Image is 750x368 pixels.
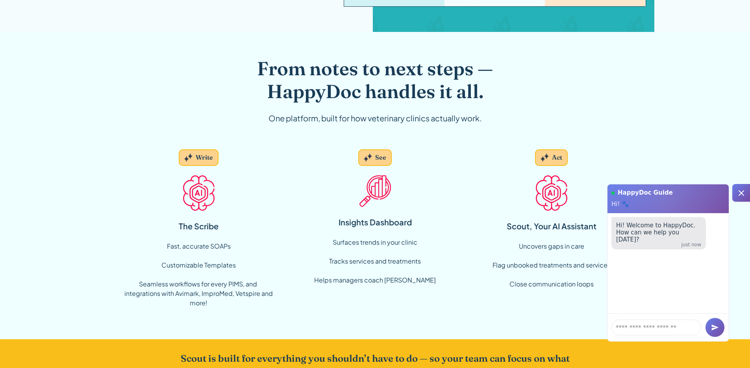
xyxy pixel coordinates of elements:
[541,153,549,162] img: Grey sparkles.
[123,242,274,308] div: Fast, accurate SOAPs Customizable Templates ‍ Seamless workflows for every PIMS, and integrations...
[552,153,562,162] div: Act
[375,153,386,162] div: See
[507,220,596,232] div: Scout, Your AI Assistant
[314,238,436,285] div: Surfaces trends in your clinic ‍ Tracks services and treatments ‍ Helps managers coach [PERSON_NAME]
[536,175,567,211] img: AI Icon
[179,220,219,232] div: The Scribe
[364,153,372,162] img: Grey sparkles.
[183,175,215,211] img: AI Icon
[339,216,412,228] div: Insights Dashboard
[493,242,611,289] div: Uncovers gaps in care Flag unbooked treatments and services Close communication loops
[184,153,193,162] img: Grey sparkles.
[224,112,526,124] div: One platform, built for how veterinary clinics actually work.
[224,57,526,102] h2: From notes to next steps — HappyDoc handles it all.
[196,153,213,162] div: Write
[359,175,391,207] img: Insight Icon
